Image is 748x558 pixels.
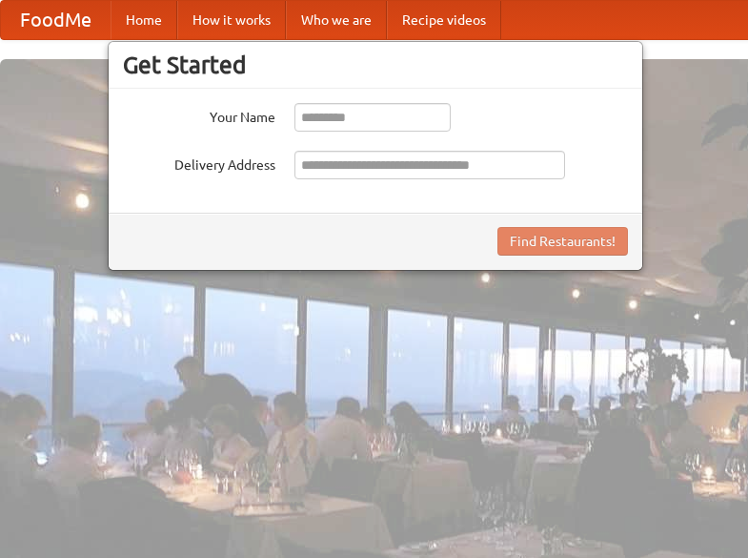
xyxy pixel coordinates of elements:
[497,227,628,256] button: Find Restaurants!
[123,103,275,127] label: Your Name
[111,1,177,39] a: Home
[123,151,275,175] label: Delivery Address
[177,1,286,39] a: How it works
[387,1,501,39] a: Recipe videos
[123,51,628,79] h3: Get Started
[286,1,387,39] a: Who we are
[1,1,111,39] a: FoodMe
